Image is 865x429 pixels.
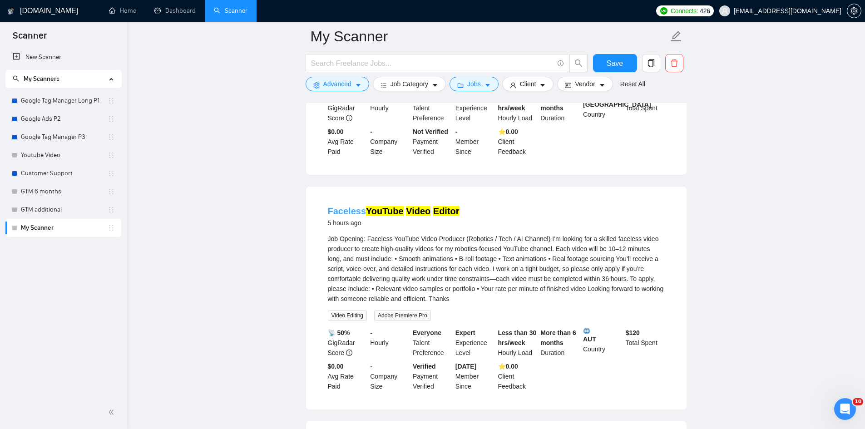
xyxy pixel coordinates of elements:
b: ⭐️ 0.00 [498,363,518,370]
b: $ 120 [626,329,640,336]
b: - [370,128,372,135]
span: user [510,82,516,89]
b: AUT [583,328,622,343]
img: upwork-logo.png [660,7,667,15]
b: Everyone [413,329,441,336]
button: Save [593,54,637,72]
div: Total Spent [624,328,667,358]
div: Country [581,328,624,358]
a: homeHome [109,7,136,15]
b: Verified [413,363,436,370]
span: user [722,8,728,14]
span: Adobe Premiere Pro [374,311,431,321]
div: Member Since [454,127,496,157]
span: Save [607,58,623,69]
button: copy [642,54,660,72]
div: Total Spent [624,93,667,123]
div: Talent Preference [411,93,454,123]
span: holder [108,97,115,104]
img: 🌐 [583,328,590,334]
b: [DATE] [455,363,476,370]
span: setting [313,82,320,89]
a: Google Ads P2 [21,110,108,128]
div: Experience Level [454,328,496,358]
button: barsJob Categorycaret-down [373,77,446,91]
span: Job Category [390,79,428,89]
input: Search Freelance Jobs... [311,58,554,69]
a: searchScanner [214,7,247,15]
div: Payment Verified [411,127,454,157]
span: idcard [565,82,571,89]
span: delete [666,59,683,67]
span: edit [670,30,682,42]
div: Client Feedback [496,127,539,157]
span: Advanced [323,79,351,89]
div: Hourly Load [496,93,539,123]
a: setting [847,7,861,15]
a: Google Tag Manager Long P1 [21,92,108,110]
b: $0.00 [328,363,344,370]
button: search [569,54,588,72]
a: Youtube Video [21,146,108,164]
a: Google Tag Manager P3 [21,128,108,146]
button: setting [847,4,861,18]
span: holder [108,170,115,177]
b: - [370,329,372,336]
div: Payment Verified [411,361,454,391]
span: search [13,75,19,82]
div: Company Size [368,361,411,391]
span: holder [108,133,115,141]
button: settingAdvancedcaret-down [306,77,369,91]
span: holder [108,152,115,159]
button: delete [665,54,683,72]
b: - [370,363,372,370]
span: 10 [853,398,863,405]
a: New Scanner [13,48,114,66]
span: holder [108,188,115,195]
div: Company Size [368,127,411,157]
div: Experience Level [454,93,496,123]
li: New Scanner [5,48,121,66]
b: Expert [455,329,475,336]
span: caret-down [432,82,438,89]
li: Google Ads P2 [5,110,121,128]
b: - [455,128,458,135]
button: userClientcaret-down [502,77,554,91]
span: Scanner [5,29,54,48]
div: Talent Preference [411,328,454,358]
span: copy [643,59,660,67]
div: GigRadar Score [326,328,369,358]
b: ⭐️ 0.00 [498,128,518,135]
span: holder [108,206,115,213]
li: GTM additional [5,201,121,219]
span: Vendor [575,79,595,89]
div: Avg Rate Paid [326,361,369,391]
mark: Editor [433,206,460,216]
li: Google Tag Manager P3 [5,128,121,146]
div: Hourly [368,93,411,123]
div: Job Opening: Faceless YouTube Video Producer (Robotics / Tech / AI Channel) I’m looking for a ski... [328,234,665,304]
b: More than 6 months [540,329,576,346]
span: caret-down [355,82,361,89]
a: GTM 6 months [21,182,108,201]
span: bars [381,82,387,89]
b: 📡 50% [328,329,350,336]
a: FacelessYouTube Video Editor [328,206,460,216]
a: dashboardDashboard [154,7,196,15]
a: GTM additional [21,201,108,219]
div: Country [581,93,624,123]
iframe: Intercom live chat [834,398,856,420]
span: caret-down [599,82,605,89]
div: Hourly [368,328,411,358]
span: search [570,59,587,67]
b: Not Verified [413,128,448,135]
li: Google Tag Manager Long P1 [5,92,121,110]
span: 426 [700,6,710,16]
input: Scanner name... [311,25,668,48]
span: holder [108,224,115,232]
span: My Scanners [24,75,59,83]
mark: YouTube [366,206,404,216]
span: double-left [108,408,117,417]
div: 5 hours ago [328,217,460,228]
